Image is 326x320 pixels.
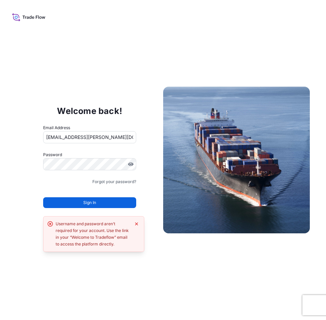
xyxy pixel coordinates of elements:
[133,221,140,227] button: Dismiss error
[43,124,70,131] label: Email Address
[83,199,96,206] span: Sign In
[56,221,130,248] div: Username and password aren’t required for your account. Use the link in your “Welcome to Tradeflo...
[43,131,136,143] input: example@gmail.com
[43,197,136,208] button: Sign In
[163,87,310,234] img: Ship illustration
[92,178,136,185] a: Forgot your password?
[57,106,122,116] p: Welcome back!
[128,162,134,167] button: Show password
[43,151,136,158] label: Password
